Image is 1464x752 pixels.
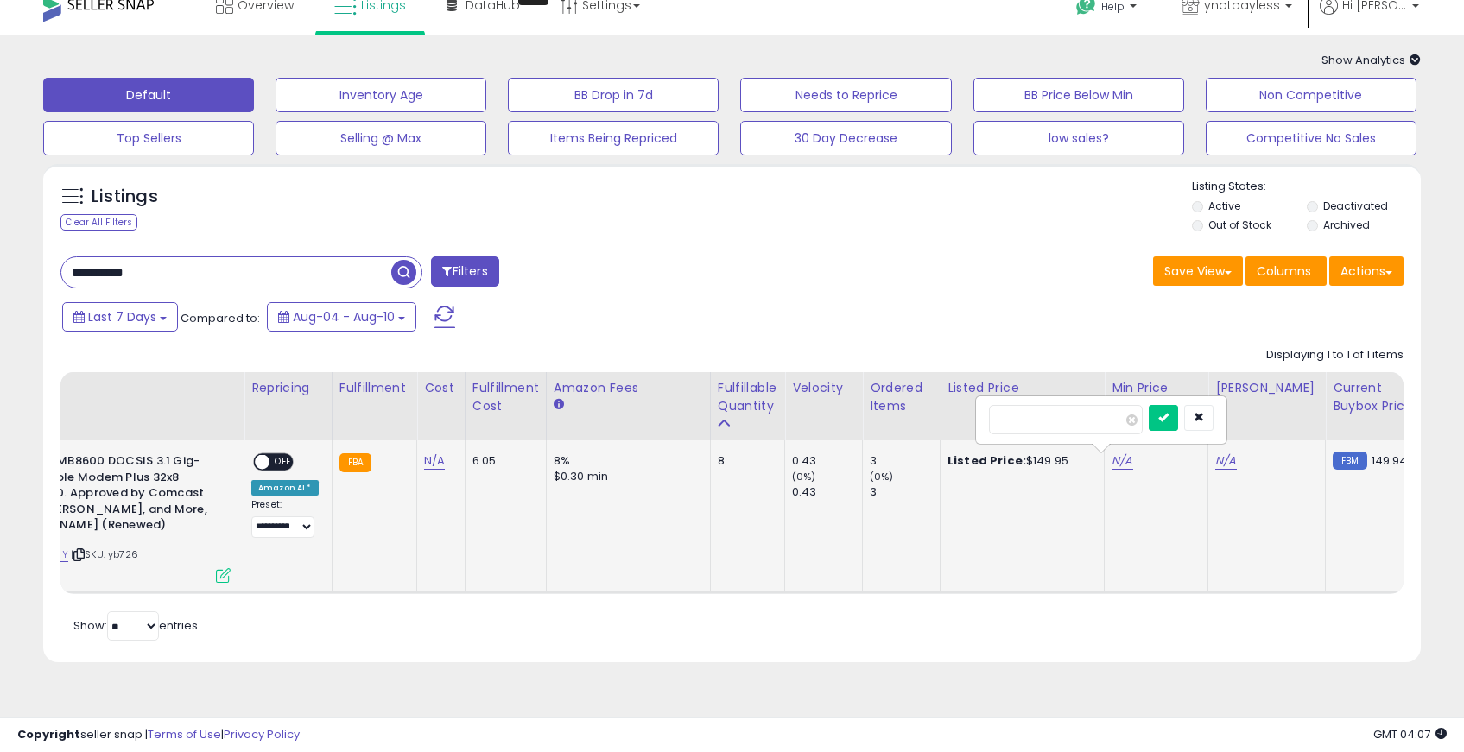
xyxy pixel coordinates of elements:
div: Ordered Items [870,379,933,415]
div: Repricing [251,379,325,397]
a: N/A [1112,452,1132,470]
strong: Copyright [17,726,80,743]
button: BB Drop in 7d [508,78,719,112]
div: $149.95 [947,453,1091,469]
div: Min Price [1112,379,1201,397]
div: Fulfillment Cost [472,379,539,415]
span: 2025-08-18 04:07 GMT [1373,726,1447,743]
a: Terms of Use [148,726,221,743]
button: Aug-04 - Aug-10 [267,302,416,332]
button: Items Being Repriced [508,121,719,155]
a: Privacy Policy [224,726,300,743]
div: 3 [870,453,940,469]
button: Actions [1329,256,1404,286]
span: OFF [269,455,297,470]
button: Default [43,78,254,112]
small: Amazon Fees. [554,397,564,413]
div: 8% [554,453,697,469]
label: Archived [1323,218,1370,232]
div: 0.43 [792,484,862,500]
button: Competitive No Sales [1206,121,1416,155]
div: 0.43 [792,453,862,469]
div: Current Buybox Price [1333,379,1422,415]
div: 8 [718,453,771,469]
button: Save View [1153,256,1243,286]
div: Cost [424,379,458,397]
small: FBA [339,453,371,472]
div: Amazon Fees [554,379,703,397]
label: Deactivated [1323,199,1388,213]
button: Columns [1245,256,1327,286]
span: Compared to: [181,310,260,326]
span: Aug-04 - Aug-10 [293,308,395,325]
span: Columns [1257,262,1311,280]
h5: Listings [92,185,158,209]
div: Velocity [792,379,855,397]
div: Fulfillable Quantity [718,379,777,415]
div: Preset: [251,499,319,538]
span: | SKU: yb726 [71,547,138,561]
button: Selling @ Max [276,121,486,155]
span: Show: entries [73,617,198,634]
div: Amazon AI * [251,480,319,496]
button: Top Sellers [43,121,254,155]
div: $0.30 min [554,469,697,484]
div: 6.05 [472,453,533,469]
div: Listed Price [947,379,1097,397]
span: Show Analytics [1321,52,1421,68]
div: Clear All Filters [60,214,137,231]
div: Fulfillment [339,379,409,397]
button: 30 Day Decrease [740,121,951,155]
button: Last 7 Days [62,302,178,332]
label: Out of Stock [1208,218,1271,232]
label: Active [1208,199,1240,213]
div: [PERSON_NAME] [1215,379,1318,397]
button: Non Competitive [1206,78,1416,112]
small: (0%) [870,470,894,483]
span: 149.94 [1372,452,1408,469]
button: Inventory Age [276,78,486,112]
small: FBM [1333,452,1366,470]
button: BB Price Below Min [973,78,1184,112]
button: Needs to Reprice [740,78,951,112]
div: Displaying 1 to 1 of 1 items [1266,347,1404,363]
div: seller snap | | [17,727,300,743]
small: (0%) [792,470,816,483]
button: Filters [431,256,498,287]
a: N/A [1215,452,1236,470]
b: Listed Price: [947,452,1026,469]
div: 3 [870,484,940,500]
button: low sales? [973,121,1184,155]
span: Last 7 Days [88,308,156,325]
p: Listing States: [1192,179,1421,195]
a: N/A [424,452,445,470]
